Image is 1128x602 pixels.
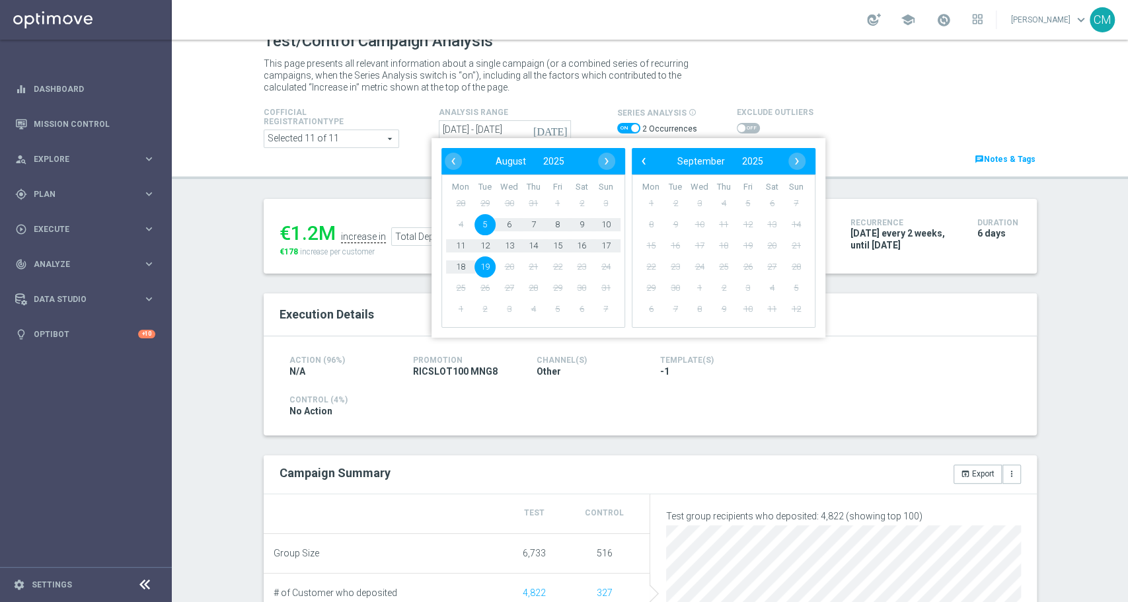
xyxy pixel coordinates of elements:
[689,299,710,320] span: 8
[665,214,686,235] span: 9
[280,247,298,256] span: €178
[545,182,570,193] th: weekday
[521,182,546,193] th: weekday
[543,156,564,167] span: 2025
[15,153,27,165] i: person_search
[138,330,155,338] div: +10
[973,152,1037,167] a: chatNotes & Tags
[1074,13,1088,27] span: keyboard_arrow_down
[737,256,759,278] span: 26
[597,548,613,558] span: 516
[595,214,617,235] span: 10
[432,138,825,338] bs-daterangepicker-container: calendar
[523,256,544,278] span: 21
[669,153,733,170] button: September
[13,579,25,591] i: settings
[474,299,496,320] span: 2
[34,71,155,106] a: Dashboard
[487,153,535,170] button: August
[689,108,696,116] i: info_outline
[687,182,712,193] th: weekday
[977,218,1021,227] h4: Duration
[15,258,27,270] i: track_changes
[450,256,471,278] span: 18
[640,214,661,235] span: 8
[713,193,734,214] span: 4
[547,235,568,256] span: 15
[450,278,471,299] span: 25
[689,235,710,256] span: 17
[450,193,471,214] span: 28
[143,223,155,235] i: keyboard_arrow_right
[264,32,493,51] h1: Test/Control Campaign Analysis
[34,225,143,233] span: Execute
[786,214,807,235] span: 14
[523,235,544,256] span: 14
[635,153,806,170] bs-datepicker-navigation-view: ​ ​ ​
[737,108,813,117] h4: Exclude Outliers
[1002,465,1021,483] button: more_vert
[761,214,782,235] span: 13
[571,299,592,320] span: 6
[531,120,571,140] button: [DATE]
[713,278,734,299] span: 2
[341,231,386,243] div: increase in
[975,155,984,164] i: chat
[571,256,592,278] span: 23
[660,365,669,377] span: -1
[786,256,807,278] span: 28
[665,256,686,278] span: 23
[32,581,72,589] a: Settings
[689,256,710,278] span: 24
[289,405,332,417] span: No Action
[15,188,27,200] i: gps_fixed
[712,182,736,193] th: weekday
[665,193,686,214] span: 2
[635,153,652,170] button: ‹
[788,153,806,170] button: ›
[289,365,305,377] span: N/A
[143,258,155,270] i: keyboard_arrow_right
[474,278,496,299] span: 26
[15,259,156,270] div: track_changes Analyze keyboard_arrow_right
[677,156,725,167] span: September
[34,317,138,352] a: Optibot
[15,119,156,130] div: Mission Control
[15,294,156,305] button: Data Studio keyboard_arrow_right
[571,235,592,256] span: 16
[498,235,519,256] span: 13
[15,224,156,235] button: play_circle_outline Execute keyboard_arrow_right
[642,124,697,135] label: 2 Occurrences
[547,299,568,320] span: 5
[571,278,592,299] span: 30
[761,193,782,214] span: 6
[1090,7,1115,32] div: CM
[786,299,807,320] span: 12
[665,299,686,320] span: 7
[300,247,375,256] span: increase per customer
[784,182,808,193] th: weekday
[450,214,471,235] span: 4
[761,278,782,299] span: 4
[737,299,759,320] span: 10
[498,256,519,278] span: 20
[666,510,1021,522] p: Test group recipients who deposited: 4,822 (showing top 100)
[34,190,143,198] span: Plan
[598,153,615,170] span: ›
[735,182,760,193] th: weekday
[143,293,155,305] i: keyboard_arrow_right
[474,235,496,256] span: 12
[523,193,544,214] span: 31
[264,130,398,147] span: Expert Online Expert Retail Master Online Master Retail Other and 6 more
[15,153,143,165] div: Explore
[639,182,663,193] th: weekday
[595,235,617,256] span: 17
[474,193,496,214] span: 29
[786,235,807,256] span: 21
[737,193,759,214] span: 5
[289,395,1011,404] h4: Control (4%)
[533,124,569,135] i: [DATE]
[850,227,958,251] span: [DATE] every 2 weeks, until [DATE]
[571,193,592,214] span: 2
[445,153,615,170] bs-datepicker-navigation-view: ​ ​ ​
